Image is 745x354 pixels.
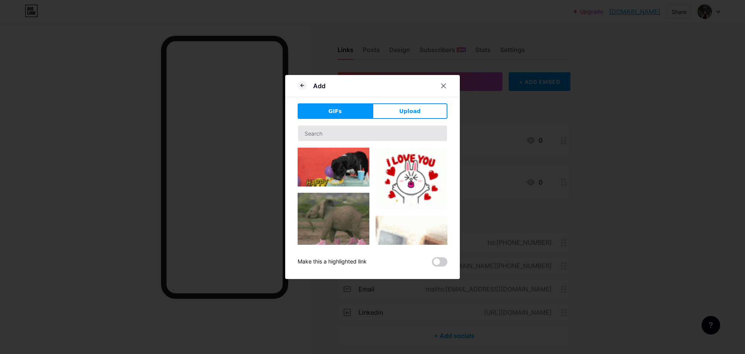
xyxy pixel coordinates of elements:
[298,193,369,250] img: Gihpy
[298,148,369,187] img: Gihpy
[372,103,447,119] button: Upload
[376,216,447,349] img: Gihpy
[328,107,342,115] span: GIFs
[298,126,447,141] input: Search
[298,103,372,119] button: GIFs
[399,107,421,115] span: Upload
[376,148,447,209] img: Gihpy
[313,81,326,91] div: Add
[298,257,367,267] div: Make this a highlighted link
